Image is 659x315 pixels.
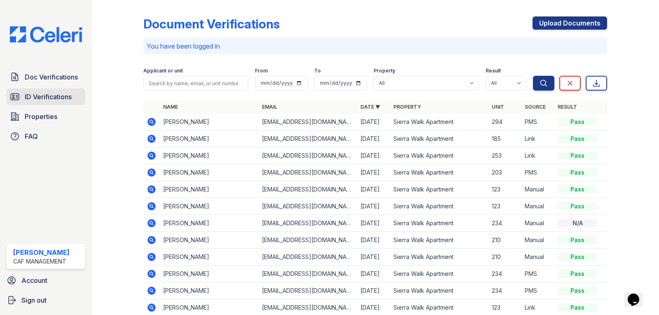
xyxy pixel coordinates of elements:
a: Email [262,104,277,110]
td: Sierra Walk Apartment [390,147,488,164]
div: Pass [558,185,597,194]
label: From [255,68,268,74]
a: Properties [7,108,85,125]
label: Applicant or unit [143,68,183,74]
label: To [314,68,321,74]
a: Source [525,104,546,110]
td: 185 [488,131,521,147]
td: Manual [521,249,554,266]
td: PMS [521,266,554,282]
td: 123 [488,181,521,198]
div: Pass [558,202,597,210]
p: You have been logged in [147,41,604,51]
span: ID Verifications [25,92,72,102]
td: 123 [488,198,521,215]
div: Pass [558,135,597,143]
td: [DATE] [357,164,390,181]
td: 234 [488,215,521,232]
span: Doc Verifications [25,72,78,82]
td: [EMAIL_ADDRESS][DOMAIN_NAME] [259,114,357,131]
td: 210 [488,249,521,266]
td: [EMAIL_ADDRESS][DOMAIN_NAME] [259,249,357,266]
td: 294 [488,114,521,131]
label: Result [486,68,501,74]
a: Property [393,104,421,110]
td: 234 [488,282,521,299]
td: [EMAIL_ADDRESS][DOMAIN_NAME] [259,198,357,215]
div: Pass [558,303,597,312]
td: 234 [488,266,521,282]
td: [DATE] [357,114,390,131]
a: FAQ [7,128,85,145]
span: Properties [25,112,57,121]
a: Sign out [3,292,89,308]
td: PMS [521,114,554,131]
td: [DATE] [357,181,390,198]
td: Sierra Walk Apartment [390,282,488,299]
td: Manual [521,198,554,215]
td: 253 [488,147,521,164]
td: [DATE] [357,198,390,215]
td: PMS [521,164,554,181]
td: [EMAIL_ADDRESS][DOMAIN_NAME] [259,282,357,299]
td: Sierra Walk Apartment [390,266,488,282]
td: [DATE] [357,147,390,164]
td: Manual [521,232,554,249]
td: Sierra Walk Apartment [390,181,488,198]
td: [DATE] [357,282,390,299]
div: CAF Management [13,257,70,266]
td: Sierra Walk Apartment [390,164,488,181]
span: Account [21,275,47,285]
td: Sierra Walk Apartment [390,114,488,131]
td: Sierra Walk Apartment [390,198,488,215]
a: ID Verifications [7,89,85,105]
div: Pass [558,118,597,126]
td: [PERSON_NAME] [160,114,258,131]
td: [PERSON_NAME] [160,181,258,198]
td: [EMAIL_ADDRESS][DOMAIN_NAME] [259,232,357,249]
td: [EMAIL_ADDRESS][DOMAIN_NAME] [259,147,357,164]
div: Document Verifications [143,16,280,31]
td: [PERSON_NAME] [160,164,258,181]
td: [DATE] [357,215,390,232]
div: Pass [558,168,597,177]
td: PMS [521,282,554,299]
td: Manual [521,181,554,198]
td: 210 [488,232,521,249]
td: [PERSON_NAME] [160,282,258,299]
div: N/A [558,219,597,227]
div: Pass [558,152,597,160]
a: Account [3,272,89,289]
td: Sierra Walk Apartment [390,131,488,147]
td: [PERSON_NAME] [160,232,258,249]
td: [PERSON_NAME] [160,215,258,232]
td: Link [521,131,554,147]
div: Pass [558,287,597,295]
a: Date ▼ [360,104,380,110]
label: Property [374,68,395,74]
td: Link [521,147,554,164]
td: [EMAIL_ADDRESS][DOMAIN_NAME] [259,266,357,282]
div: [PERSON_NAME] [13,247,70,257]
div: Pass [558,270,597,278]
img: CE_Logo_Blue-a8612792a0a2168367f1c8372b55b34899dd931a85d93a1a3d3e32e68fde9ad4.png [3,26,89,42]
td: [PERSON_NAME] [160,266,258,282]
span: FAQ [25,131,38,141]
a: Result [558,104,577,110]
td: [EMAIL_ADDRESS][DOMAIN_NAME] [259,164,357,181]
span: Sign out [21,295,47,305]
td: [EMAIL_ADDRESS][DOMAIN_NAME] [259,181,357,198]
td: [DATE] [357,131,390,147]
div: Pass [558,253,597,261]
td: [PERSON_NAME] [160,249,258,266]
a: Doc Verifications [7,69,85,85]
td: [PERSON_NAME] [160,147,258,164]
a: Name [163,104,178,110]
td: [PERSON_NAME] [160,131,258,147]
td: Sierra Walk Apartment [390,249,488,266]
td: [PERSON_NAME] [160,198,258,215]
td: Sierra Walk Apartment [390,232,488,249]
input: Search by name, email, or unit number [143,76,248,91]
a: Unit [492,104,504,110]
